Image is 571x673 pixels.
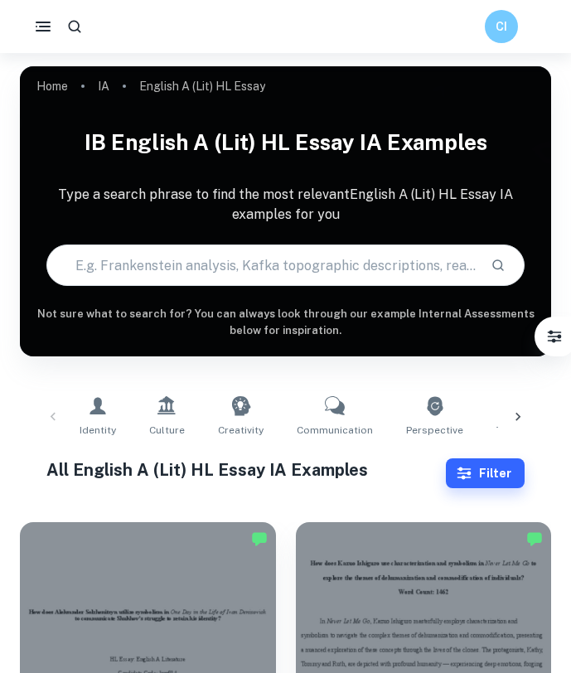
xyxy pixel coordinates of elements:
button: CI [485,10,518,43]
h1: IB English A (Lit) HL Essay IA examples [20,119,551,165]
span: Perspective [406,423,463,438]
input: E.g. Frankenstein analysis, Kafka topographic descriptions, reader's perception... [47,242,477,288]
button: Filter [446,458,525,488]
h6: CI [492,17,511,36]
h1: All English A (Lit) HL Essay IA Examples [46,458,446,482]
button: Filter [538,320,571,353]
span: Culture [149,423,185,438]
span: Creativity [218,423,264,438]
a: Home [36,75,68,98]
img: Marked [251,530,268,547]
img: Marked [526,530,543,547]
span: Communication [297,423,373,438]
span: Identity [80,423,116,438]
a: IA [98,75,109,98]
h6: Not sure what to search for? You can always look through our example Internal Assessments below f... [20,306,551,340]
p: Type a search phrase to find the most relevant English A (Lit) HL Essay IA examples for you [20,185,551,225]
button: Search [484,251,512,279]
p: English A (Lit) HL Essay [139,77,265,95]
